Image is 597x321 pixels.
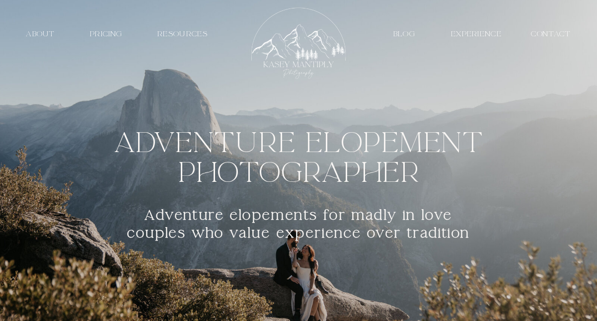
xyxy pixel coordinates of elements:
[83,29,129,39] a: PRICING
[387,29,421,39] a: Blog
[149,29,217,39] a: resources
[527,29,575,39] a: contact
[448,29,504,39] a: EXPERIENCE
[87,128,510,191] h1: ADVENTURE Elopement Photographer
[17,29,64,39] a: about
[127,206,469,242] b: Adventure elopements for madly in love couples who value experience over tradition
